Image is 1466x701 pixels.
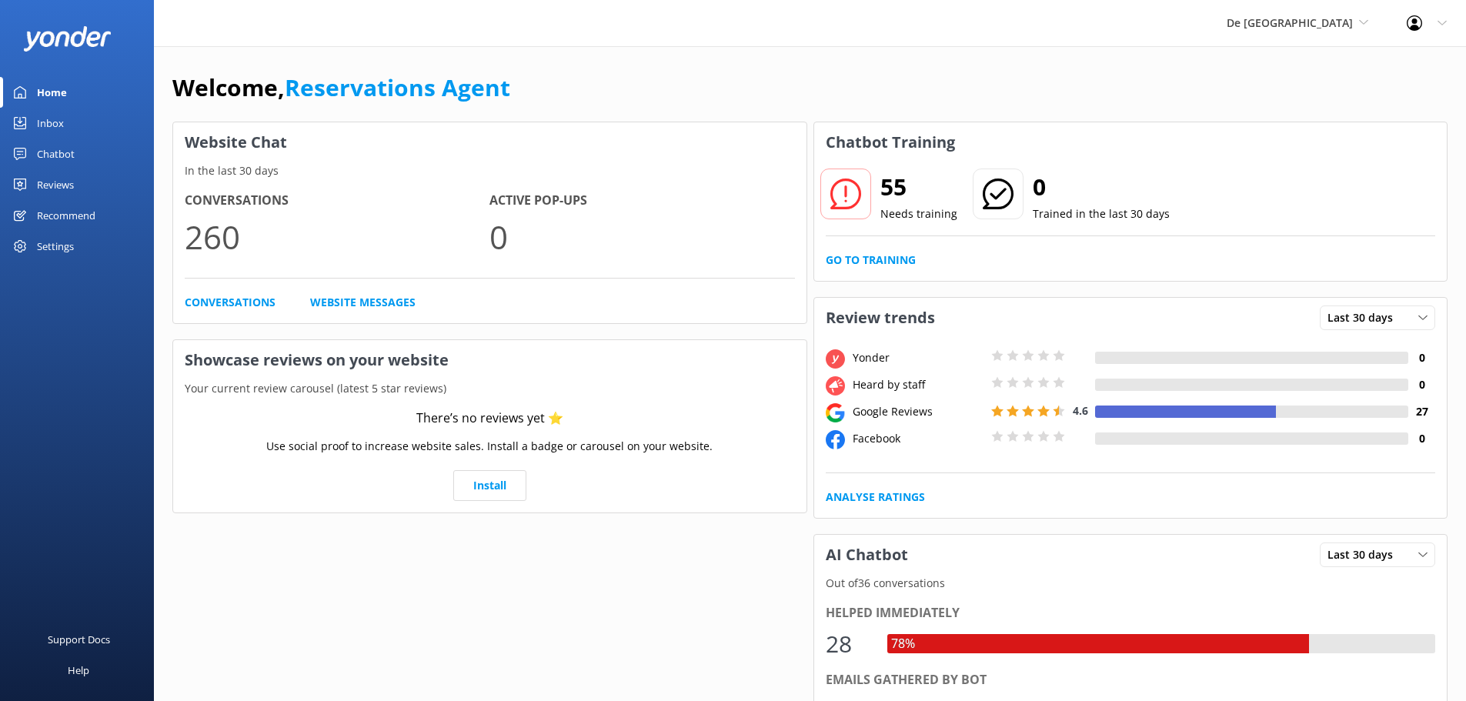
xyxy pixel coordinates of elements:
div: Support Docs [48,624,110,655]
div: Help [68,655,89,686]
a: Reservations Agent [285,72,510,103]
div: Google Reviews [849,403,987,420]
span: Last 30 days [1327,546,1402,563]
h3: Chatbot Training [814,122,967,162]
div: Helped immediately [826,603,1436,623]
div: Yonder [849,349,987,366]
span: Last 30 days [1327,309,1402,326]
h1: Welcome, [172,69,510,106]
p: In the last 30 days [173,162,806,179]
h4: 0 [1408,430,1435,447]
div: Emails gathered by bot [826,670,1436,690]
div: 78% [887,634,919,654]
h4: 0 [1408,349,1435,366]
div: Home [37,77,67,108]
div: Facebook [849,430,987,447]
h4: Conversations [185,191,489,211]
h3: Showcase reviews on your website [173,340,806,380]
a: Website Messages [310,294,416,311]
p: Needs training [880,205,957,222]
div: Chatbot [37,139,75,169]
div: There’s no reviews yet ⭐ [416,409,563,429]
img: yonder-white-logo.png [23,26,112,52]
span: De [GEOGRAPHIC_DATA] [1227,15,1353,30]
a: Install [453,470,526,501]
a: Analyse Ratings [826,489,925,506]
h4: 0 [1408,376,1435,393]
h3: Website Chat [173,122,806,162]
span: 4.6 [1073,403,1088,418]
h3: Review trends [814,298,947,338]
p: 0 [489,211,794,262]
div: Reviews [37,169,74,200]
p: Your current review carousel (latest 5 star reviews) [173,380,806,397]
p: Use social proof to increase website sales. Install a badge or carousel on your website. [266,438,713,455]
div: Settings [37,231,74,262]
div: Recommend [37,200,95,231]
p: Out of 36 conversations [814,575,1448,592]
h4: 27 [1408,403,1435,420]
h2: 0 [1033,169,1170,205]
p: 260 [185,211,489,262]
h3: AI Chatbot [814,535,920,575]
div: 28 [826,626,872,663]
div: Heard by staff [849,376,987,393]
p: Trained in the last 30 days [1033,205,1170,222]
div: Inbox [37,108,64,139]
a: Go to Training [826,252,916,269]
a: Conversations [185,294,276,311]
h2: 55 [880,169,957,205]
h4: Active Pop-ups [489,191,794,211]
